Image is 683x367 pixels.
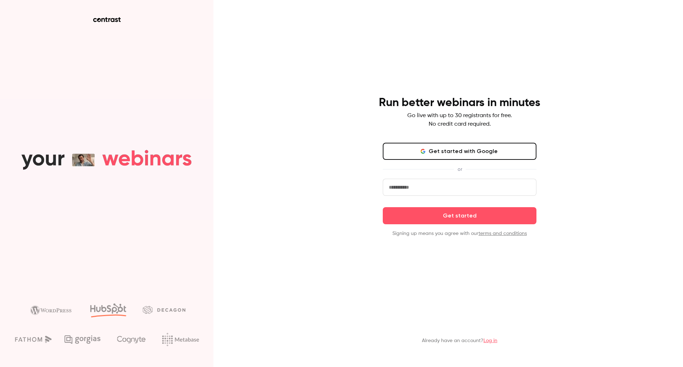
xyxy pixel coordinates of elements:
a: terms and conditions [478,231,527,236]
button: Get started with Google [383,143,536,160]
p: Go live with up to 30 registrants for free. No credit card required. [407,111,512,129]
h4: Run better webinars in minutes [379,96,540,110]
span: or [454,166,466,173]
p: Already have an account? [422,337,497,344]
p: Signing up means you agree with our [383,230,536,237]
button: Get started [383,207,536,224]
img: decagon [143,306,185,314]
a: Log in [483,338,497,343]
